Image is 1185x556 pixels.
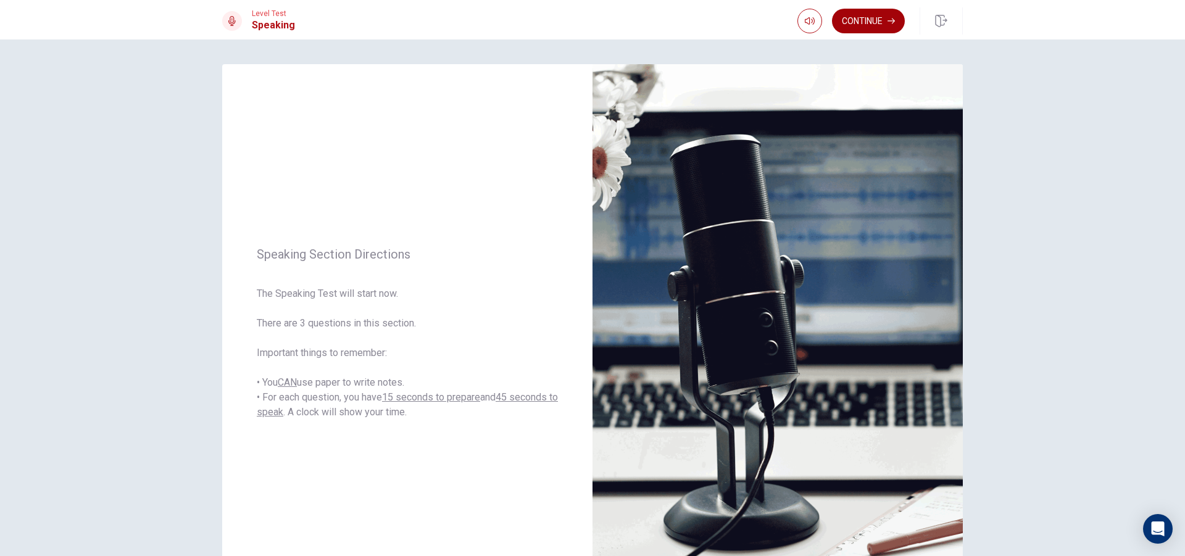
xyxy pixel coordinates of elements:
[832,9,905,33] button: Continue
[252,9,295,18] span: Level Test
[278,376,297,388] u: CAN
[257,247,558,262] span: Speaking Section Directions
[252,18,295,33] h1: Speaking
[257,286,558,420] span: The Speaking Test will start now. There are 3 questions in this section. Important things to reme...
[382,391,480,403] u: 15 seconds to prepare
[1143,514,1173,544] div: Open Intercom Messenger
